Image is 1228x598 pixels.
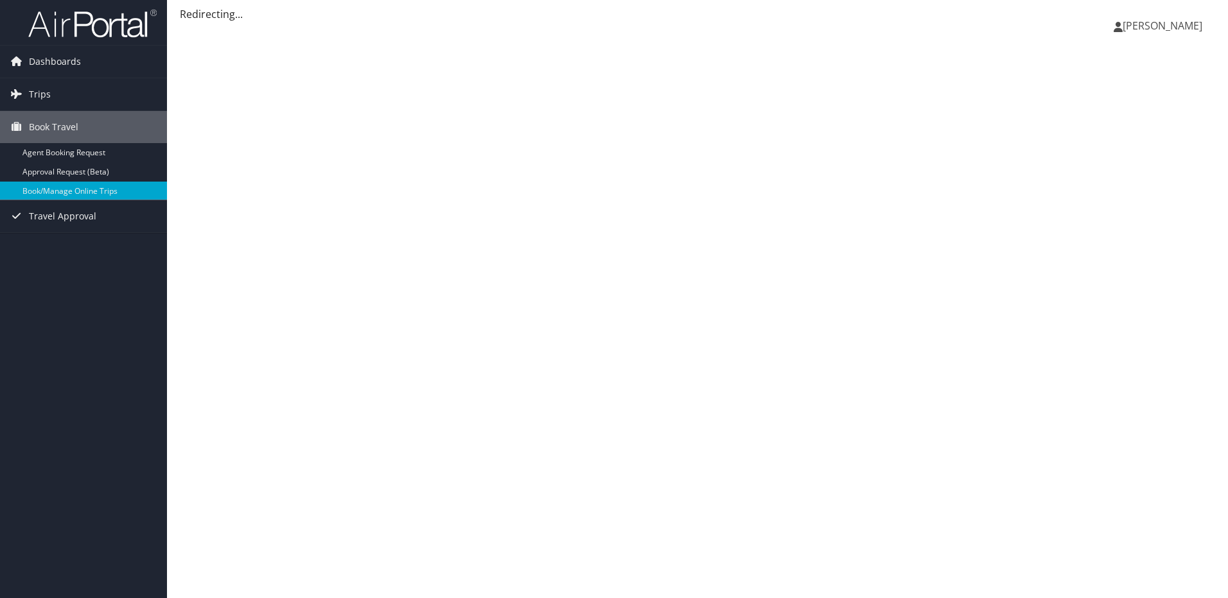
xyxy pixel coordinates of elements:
[1114,6,1215,45] a: [PERSON_NAME]
[28,8,157,38] img: airportal-logo.png
[1123,19,1202,33] span: [PERSON_NAME]
[29,78,51,110] span: Trips
[29,111,78,143] span: Book Travel
[180,6,1215,22] div: Redirecting...
[29,200,96,232] span: Travel Approval
[29,46,81,78] span: Dashboards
